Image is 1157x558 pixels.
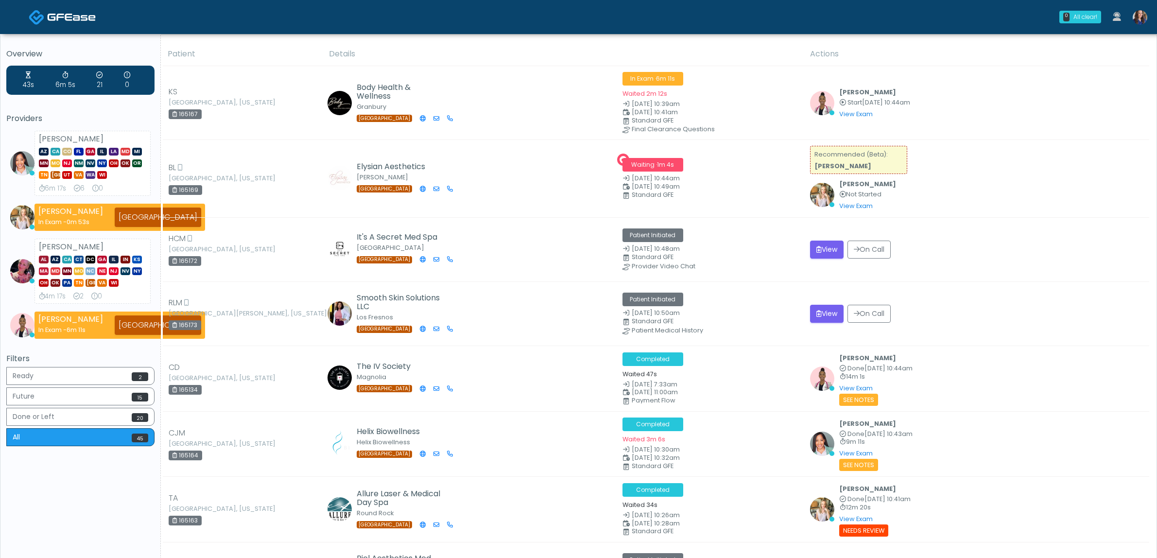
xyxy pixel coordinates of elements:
[357,489,442,507] h5: Allure Laser & Medical Day Spa
[839,88,896,96] b: [PERSON_NAME]
[169,492,178,504] span: TA
[632,445,680,453] span: [DATE] 10:30am
[804,42,1149,66] th: Actions
[169,109,202,119] div: 165167
[839,524,888,537] small: Needs Review
[132,148,142,156] span: MI
[115,208,201,227] div: [GEOGRAPHIC_DATA]
[169,86,177,98] span: KS
[357,115,412,122] span: [GEOGRAPHIC_DATA]
[810,432,834,456] img: Jennifer Ekeh
[810,497,834,522] img: Cameron Ellis
[864,430,913,438] span: [DATE] 10:43am
[839,394,878,406] small: See Notes
[62,159,72,167] span: NJ
[810,183,834,207] img: Cameron Ellis
[86,279,95,287] span: [GEOGRAPHIC_DATA]
[39,184,66,193] div: Average Review Time
[74,184,85,193] div: Exams Completed
[62,171,72,179] span: UT
[864,364,913,372] span: [DATE] 10:44am
[169,385,202,395] div: 165134
[839,110,873,118] a: View Exam
[38,206,103,217] strong: [PERSON_NAME]
[357,185,412,192] span: [GEOGRAPHIC_DATA]
[622,72,683,86] span: In Exam ·
[132,372,148,381] span: 2
[622,228,683,242] span: Patient Initiated
[357,509,394,517] small: Round Rock
[86,267,95,275] span: NC
[121,159,130,167] span: OK
[39,256,49,263] span: AL
[357,362,442,371] h5: The IV Society
[109,148,119,156] span: LA
[357,326,412,333] span: [GEOGRAPHIC_DATA]
[96,70,103,90] div: Exams Completed
[847,364,864,372] span: Done
[622,455,798,461] small: Scheduled Time
[51,267,60,275] span: MD
[864,495,911,503] span: [DATE] 10:41am
[39,267,49,275] span: MA
[39,171,49,179] span: TN
[169,506,222,512] small: [GEOGRAPHIC_DATA], [US_STATE]
[622,435,665,443] small: Waited 3m 6s
[656,74,675,83] span: 6m 11s
[97,159,107,167] span: NY
[38,325,103,334] div: In Exam -
[51,171,60,179] span: [GEOGRAPHIC_DATA]
[38,217,103,227] div: In Exam -
[839,354,896,362] b: [PERSON_NAME]
[86,171,95,179] span: WA
[632,309,680,317] span: [DATE] 10:50am
[132,159,142,167] span: OR
[115,315,201,335] div: [GEOGRAPHIC_DATA]
[839,180,896,188] b: [PERSON_NAME]
[632,182,680,191] span: [DATE] 10:49am
[810,305,844,323] button: View
[39,133,104,144] strong: [PERSON_NAME]
[169,246,222,252] small: [GEOGRAPHIC_DATA], [US_STATE]
[622,246,798,252] small: Date Created
[29,9,45,25] img: Docovia
[622,158,683,172] span: Waiting ·
[622,184,798,190] small: Scheduled Time
[839,449,873,457] a: View Exam
[97,267,107,275] span: NE
[839,202,873,210] a: View Exam
[23,70,34,90] div: Average Wait Time
[632,108,678,116] span: [DATE] 10:41am
[67,326,86,334] span: 6m 11s
[622,175,798,182] small: Date Created
[622,352,683,366] span: Completed
[39,279,49,287] span: OH
[357,294,442,311] h5: Smooth Skin Solutions LLC
[632,463,808,469] div: Standard GFE
[847,305,891,323] button: On Call
[839,384,873,392] a: View Exam
[357,521,412,528] span: [GEOGRAPHIC_DATA]
[839,515,873,523] a: View Exam
[862,98,910,106] span: [DATE] 10:44am
[169,256,201,266] div: 165172
[632,398,808,403] div: Payment Flow
[74,279,84,287] span: TN
[839,366,913,372] small: Completed at
[109,159,119,167] span: OH
[121,256,130,263] span: IN
[6,114,155,123] h5: Providers
[632,192,808,198] div: Standard GFE
[39,241,104,252] strong: [PERSON_NAME]
[91,292,102,301] div: Extended Exams
[622,293,683,306] span: Patient Initiated
[632,174,680,182] span: [DATE] 10:44am
[1063,13,1070,21] div: 0
[622,501,657,509] small: Waited 34s
[74,171,84,179] span: VA
[632,244,680,253] span: [DATE] 10:48am
[62,256,72,263] span: CA
[132,413,148,422] span: 20
[328,91,352,115] img: Chrstine Gonzales
[810,241,844,259] button: View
